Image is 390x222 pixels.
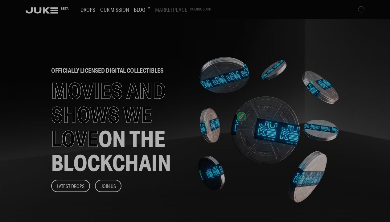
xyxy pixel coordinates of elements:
button: Latest Drops [51,180,90,192]
h3: Our Mission [100,6,129,13]
h1: MOVIES AND SHOWS WE LOVE [51,79,186,175]
h3: Drops [80,6,95,13]
h2: officially licensed digital collectibles [51,68,186,74]
button: Join Us [95,180,121,192]
h3: Blog [134,6,150,13]
span: ON THE BLOCKCHAIN [51,125,171,176]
